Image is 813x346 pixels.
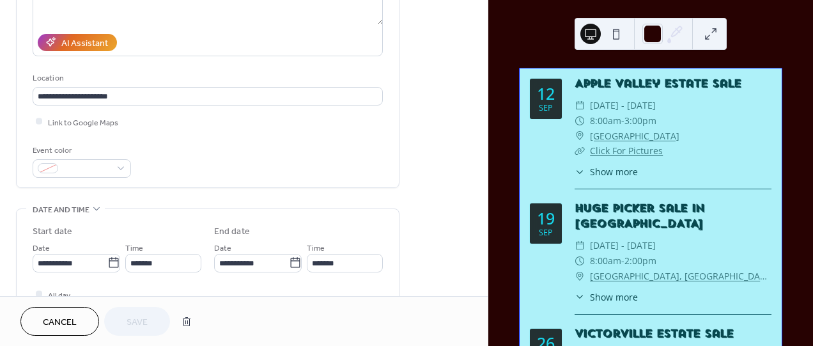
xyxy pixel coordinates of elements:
div: ​ [575,129,585,144]
button: ​Show more [575,290,638,304]
span: 3:00pm [624,113,656,129]
div: Event color [33,144,128,157]
div: Start date [33,225,72,239]
span: Cancel [43,316,77,329]
a: [GEOGRAPHIC_DATA], [GEOGRAPHIC_DATA] [590,269,771,284]
span: 2:00pm [624,253,656,269]
span: Time [307,241,325,255]
div: End date [214,225,250,239]
div: ​ [575,238,585,253]
span: Date [214,241,231,255]
div: Huge Picker Sale in [GEOGRAPHIC_DATA] [575,201,771,232]
div: ​ [575,253,585,269]
a: Click For Pictures [590,145,663,157]
div: Location [33,72,380,85]
div: AI Assistant [61,36,108,50]
div: ​ [575,98,585,113]
span: Date [33,241,50,255]
div: ​ [575,143,585,159]
div: ​ [575,165,585,178]
span: Link to Google Maps [48,116,118,129]
a: Apple Valley Estate Sale [575,77,741,90]
span: All day [48,288,70,302]
span: 8:00am [590,253,621,269]
span: Show more [590,165,638,178]
span: [DATE] - [DATE] [590,98,656,113]
button: ​Show more [575,165,638,178]
div: Sep [539,104,553,113]
div: Victorville Estate Sale [575,326,771,342]
div: ​ [575,113,585,129]
a: [GEOGRAPHIC_DATA] [590,129,679,144]
div: 19 [537,210,555,226]
span: Show more [590,290,638,304]
span: - [621,113,624,129]
div: Sep [539,229,553,237]
span: Time [125,241,143,255]
div: ​ [575,269,585,284]
div: 12 [537,86,555,102]
span: Date and time [33,203,89,217]
button: AI Assistant [38,34,117,51]
span: 8:00am [590,113,621,129]
button: Cancel [20,307,99,336]
div: ​ [575,290,585,304]
span: - [621,253,624,269]
span: [DATE] - [DATE] [590,238,656,253]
